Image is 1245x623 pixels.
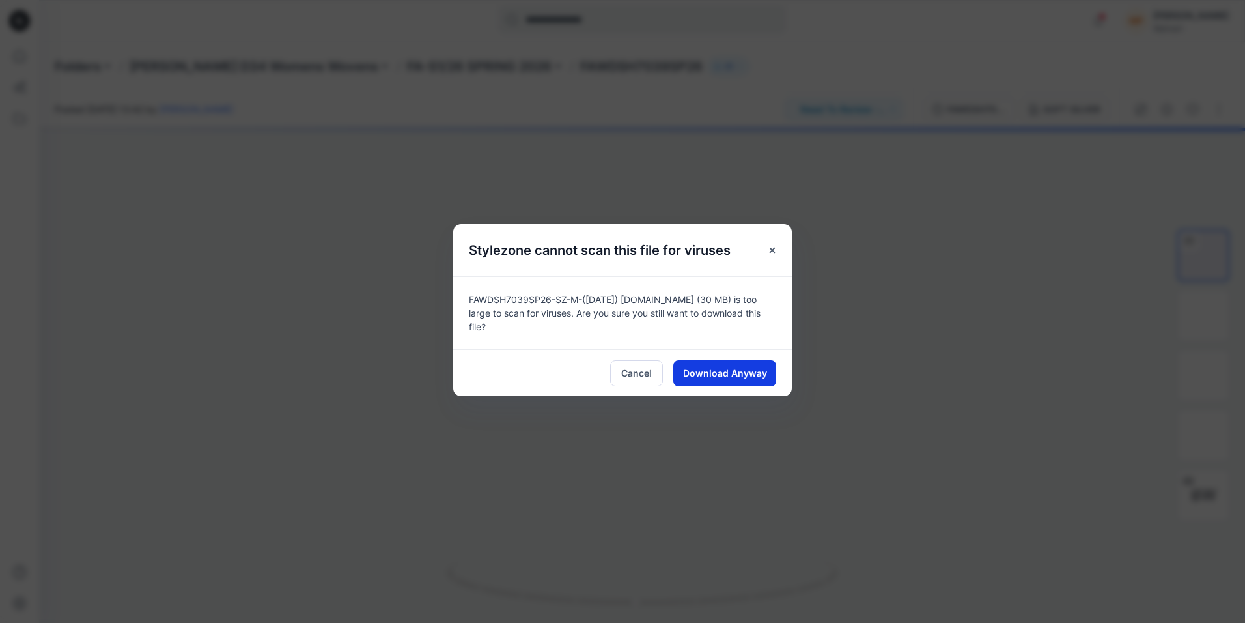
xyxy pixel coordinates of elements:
[453,276,792,349] div: FAWDSH7039SP26-SZ-M-([DATE]) [DOMAIN_NAME] (30 MB) is too large to scan for viruses. Are you sure...
[453,224,746,276] h5: Stylezone cannot scan this file for viruses
[673,360,776,386] button: Download Anyway
[761,239,784,262] button: Close
[683,366,767,380] span: Download Anyway
[621,366,652,380] span: Cancel
[610,360,663,386] button: Cancel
